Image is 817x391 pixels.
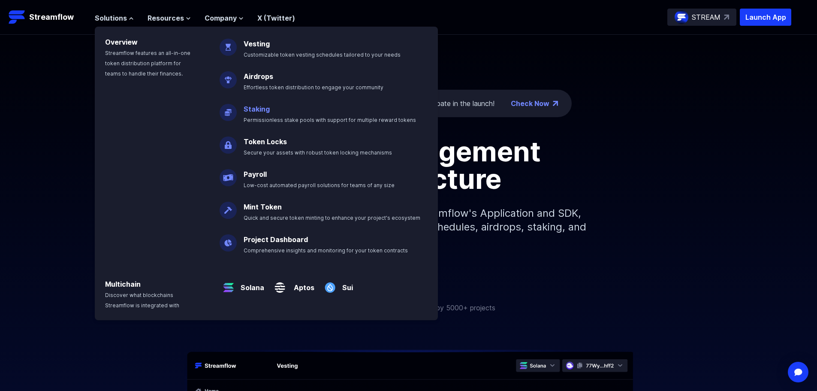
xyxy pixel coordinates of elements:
[740,9,791,26] button: Launch App
[105,50,190,77] span: Streamflow features an all-in-one token distribution platform for teams to handle their finances.
[724,15,729,20] img: top-right-arrow.svg
[237,276,264,293] a: Solana
[289,276,314,293] a: Aptos
[220,130,237,154] img: Token Locks
[667,9,736,26] a: STREAM
[257,14,295,22] a: X (Twitter)
[321,272,339,296] img: Sui
[205,13,237,23] span: Company
[244,52,401,58] span: Customizable token vesting schedules tailored to your needs
[205,13,244,23] button: Company
[244,84,383,91] span: Effortless token distribution to engage your community
[788,362,808,382] div: Open Intercom Messenger
[105,280,141,288] a: Multichain
[105,38,138,46] a: Overview
[244,247,408,254] span: Comprehensive insights and monitoring for your token contracts
[95,13,134,23] button: Solutions
[244,182,395,188] span: Low-cost automated payroll solutions for teams of any size
[95,13,127,23] span: Solutions
[220,195,237,219] img: Mint Token
[29,11,74,23] p: Streamflow
[148,13,184,23] span: Resources
[244,72,273,81] a: Airdrops
[220,227,237,252] img: Project Dashboard
[148,13,191,23] button: Resources
[9,9,26,26] img: Streamflow Logo
[220,32,237,56] img: Vesting
[244,170,267,179] a: Payroll
[220,97,237,121] img: Staking
[220,162,237,186] img: Payroll
[244,215,420,221] span: Quick and secure token minting to enhance your project's ecosystem
[105,292,179,309] span: Discover what blockchains Streamflow is integrated with
[271,272,289,296] img: Aptos
[244,137,287,146] a: Token Locks
[244,39,270,48] a: Vesting
[9,9,86,26] a: Streamflow
[511,98,549,109] a: Check Now
[244,235,308,244] a: Project Dashboard
[410,303,495,313] p: Trusted by 5000+ projects
[675,10,688,24] img: streamflow-logo-circle.png
[339,276,353,293] a: Sui
[692,12,721,22] p: STREAM
[244,149,392,156] span: Secure your assets with robust token locking mechanisms
[220,272,237,296] img: Solana
[220,64,237,88] img: Airdrops
[553,101,558,106] img: top-right-arrow.png
[244,117,416,123] span: Permissionless stake pools with support for multiple reward tokens
[244,203,282,211] a: Mint Token
[244,105,270,113] a: Staking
